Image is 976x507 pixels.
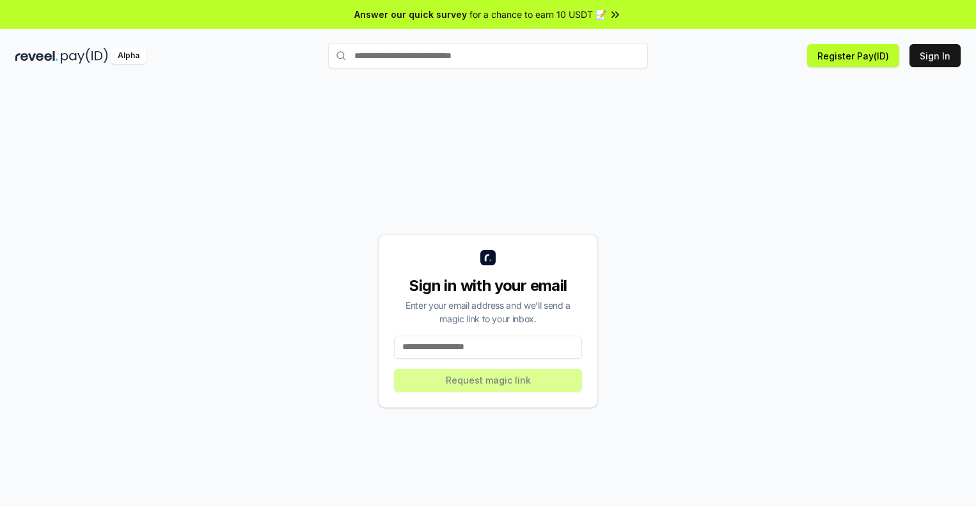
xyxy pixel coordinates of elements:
button: Sign In [909,44,961,67]
img: pay_id [61,48,108,64]
span: Answer our quick survey [354,8,467,21]
button: Register Pay(ID) [807,44,899,67]
img: reveel_dark [15,48,58,64]
span: for a chance to earn 10 USDT 📝 [469,8,606,21]
div: Enter your email address and we’ll send a magic link to your inbox. [394,299,582,325]
div: Sign in with your email [394,276,582,296]
img: logo_small [480,250,496,265]
div: Alpha [111,48,146,64]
